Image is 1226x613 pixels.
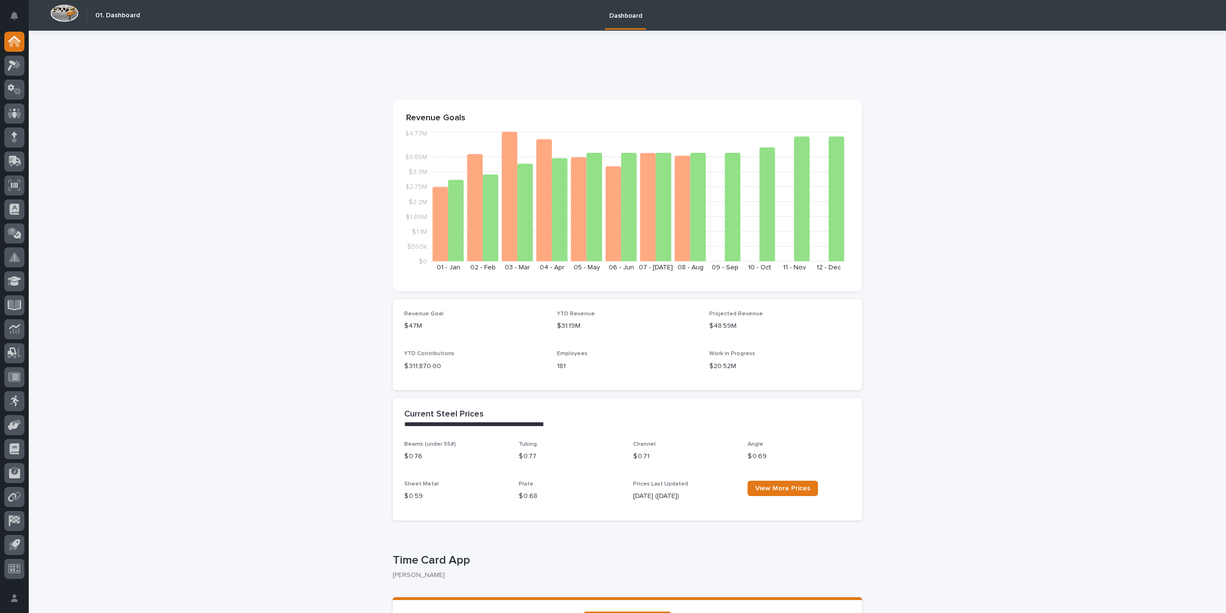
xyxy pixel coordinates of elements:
p: $ 0.71 [633,451,736,462]
text: 12 - Dec [817,264,841,271]
p: 181 [557,361,698,371]
span: Projected Revenue [709,311,763,317]
p: $31.19M [557,321,698,331]
div: Notifications [12,12,24,27]
button: Notifications [4,6,24,26]
tspan: $3.85M [405,154,427,161]
tspan: $1.1M [412,228,427,235]
p: Time Card App [393,554,858,567]
p: $48.59M [709,321,851,331]
tspan: $0 [419,258,427,265]
p: $ 0.59 [404,491,507,501]
text: 05 - May [574,264,600,271]
p: $ 0.77 [519,451,622,462]
p: Revenue Goals [406,113,849,124]
p: $ 0.68 [519,491,622,501]
span: Plate [519,481,534,487]
text: 04 - Apr [540,264,565,271]
span: Employees [557,351,588,357]
span: Beams (under 55#) [404,441,456,447]
h2: Current Steel Prices [404,409,484,420]
p: $20.52M [709,361,851,371]
span: Revenue Goal [404,311,443,317]
span: YTD Revenue [557,311,595,317]
span: Angle [748,441,763,447]
span: Tubing [519,441,537,447]
p: [PERSON_NAME] [393,571,854,579]
span: YTD Contributions [404,351,454,357]
tspan: $2.75M [405,184,427,190]
tspan: $1.65M [406,213,427,220]
text: 07 - [DATE] [639,264,673,271]
p: $ 0.76 [404,451,507,462]
span: Prices Last Updated [633,481,688,487]
text: 09 - Sep [712,264,738,271]
tspan: $2.2M [409,198,427,205]
text: 11 - Nov [783,264,806,271]
span: Work in Progress [709,351,755,357]
p: $47M [404,321,545,331]
tspan: $3.3M [409,169,427,175]
img: Workspace Logo [50,4,79,22]
text: 10 - Oct [748,264,771,271]
tspan: $4.77M [405,130,427,137]
text: 02 - Feb [470,264,496,271]
p: [DATE] ([DATE]) [633,491,736,501]
p: $ 311,870.00 [404,361,545,371]
span: Channel [633,441,656,447]
text: 08 - Aug [678,264,704,271]
tspan: $550K [407,243,427,250]
span: Sheet Metal [404,481,439,487]
span: View More Prices [755,485,810,492]
h2: 01. Dashboard [95,12,140,20]
a: View More Prices [748,481,818,496]
text: 03 - Mar [505,264,530,271]
p: $ 0.69 [748,451,851,462]
text: 06 - Jun [609,264,634,271]
text: 01 - Jan [437,264,460,271]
